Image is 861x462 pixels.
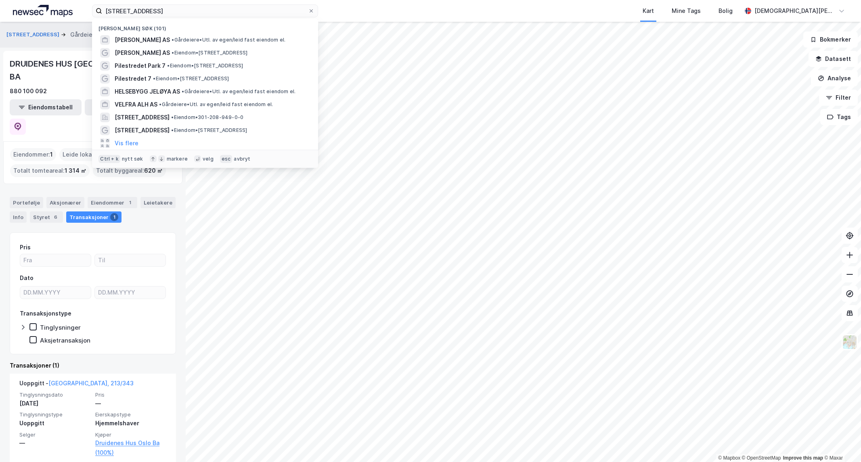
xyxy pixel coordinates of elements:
div: Transaksjonstype [20,309,71,318]
div: avbryt [234,156,250,162]
button: Vis flere [115,138,138,148]
a: OpenStreetMap [742,455,781,461]
span: Eiendom • 301-208-949-0-0 [171,114,243,121]
div: [DEMOGRAPHIC_DATA][PERSON_NAME] [754,6,835,16]
span: • [182,88,184,94]
div: Uoppgitt [19,418,90,428]
span: • [171,114,174,120]
a: Druidenes Hus Oslo Ba (100%) [95,438,166,458]
div: Totalt byggareal : [93,164,166,177]
button: Eiendomstabell [10,99,82,115]
span: Selger [19,431,90,438]
span: Eiendom • [STREET_ADDRESS] [167,63,243,69]
span: 620 ㎡ [144,166,163,176]
div: Aksjonærer [46,197,84,208]
input: DD.MM.YYYY [20,286,91,299]
div: 1 [126,199,134,207]
div: DRUIDENES HUS [GEOGRAPHIC_DATA] BA [10,57,163,83]
div: Hjemmelshaver [95,418,166,428]
div: Pris [20,242,31,252]
input: Fra [20,254,91,266]
div: Eiendommer : [10,148,56,161]
div: Transaksjoner (1) [10,361,176,370]
a: Improve this map [783,455,823,461]
span: Gårdeiere • Utl. av egen/leid fast eiendom el. [172,37,285,43]
div: nytt søk [122,156,143,162]
button: Bokmerker [803,31,858,48]
span: • [172,50,174,56]
div: — [19,438,90,448]
div: Kart [643,6,654,16]
span: [PERSON_NAME] AS [115,35,170,45]
div: Bolig [719,6,733,16]
span: Tinglysningstype [19,411,90,418]
span: Pilestredet 7 [115,74,151,84]
div: 1 [110,213,118,221]
span: • [167,63,170,69]
span: Gårdeiere • Utl. av egen/leid fast eiendom el. [182,88,295,95]
span: Pris [95,391,166,398]
div: Ctrl + k [98,155,120,163]
span: • [172,37,174,43]
div: Transaksjoner [66,211,122,223]
div: Kontrollprogram for chat [821,423,861,462]
button: Filter [819,90,858,106]
div: Aksjetransaksjon [40,337,90,344]
iframe: Chat Widget [821,423,861,462]
button: Leietakertabell [85,99,157,115]
div: Gårdeier [70,30,94,40]
span: Kjøper [95,431,166,438]
span: Pilestredet Park 7 [115,61,165,71]
span: [PERSON_NAME] AS [115,48,170,58]
button: [STREET_ADDRESS] [6,31,61,39]
input: Søk på adresse, matrikkel, gårdeiere, leietakere eller personer [102,5,308,17]
div: — [95,399,166,408]
div: Tinglysninger [40,324,81,331]
div: Eiendommer [88,197,137,208]
span: [STREET_ADDRESS] [115,125,170,135]
span: HELSEBYGG JELØYA AS [115,87,180,96]
div: [DATE] [19,399,90,408]
div: 6 [52,213,60,221]
span: • [171,127,174,133]
div: velg [203,156,214,162]
span: VELFRA ALH AS [115,100,157,109]
span: • [159,101,161,107]
span: Tinglysningsdato [19,391,90,398]
span: Gårdeiere • Utl. av egen/leid fast eiendom el. [159,101,273,108]
div: markere [167,156,188,162]
span: Eiendom • [STREET_ADDRESS] [172,50,247,56]
div: Uoppgitt - [19,378,134,391]
input: Til [95,254,165,266]
img: logo.a4113a55bc3d86da70a041830d287a7e.svg [13,5,73,17]
span: [STREET_ADDRESS] [115,113,170,122]
div: esc [220,155,233,163]
div: Leide lokasjoner : [59,148,117,161]
span: Eiendom • [STREET_ADDRESS] [153,75,229,82]
span: 1 [50,150,53,159]
div: Mine Tags [672,6,701,16]
a: Mapbox [718,455,740,461]
div: Info [10,211,27,223]
span: 1 314 ㎡ [65,166,86,176]
div: 880 100 092 [10,86,47,96]
a: [GEOGRAPHIC_DATA], 213/343 [48,380,134,387]
span: • [153,75,155,82]
div: Totalt tomteareal : [10,164,90,177]
div: Portefølje [10,197,43,208]
button: Tags [820,109,858,125]
div: Dato [20,273,34,283]
button: Analyse [811,70,858,86]
div: Leietakere [140,197,176,208]
span: Eiendom • [STREET_ADDRESS] [171,127,247,134]
span: Eierskapstype [95,411,166,418]
div: Styret [30,211,63,223]
div: [PERSON_NAME] søk (101) [92,19,318,33]
input: DD.MM.YYYY [95,286,165,299]
button: Datasett [809,51,858,67]
img: Z [842,334,857,350]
